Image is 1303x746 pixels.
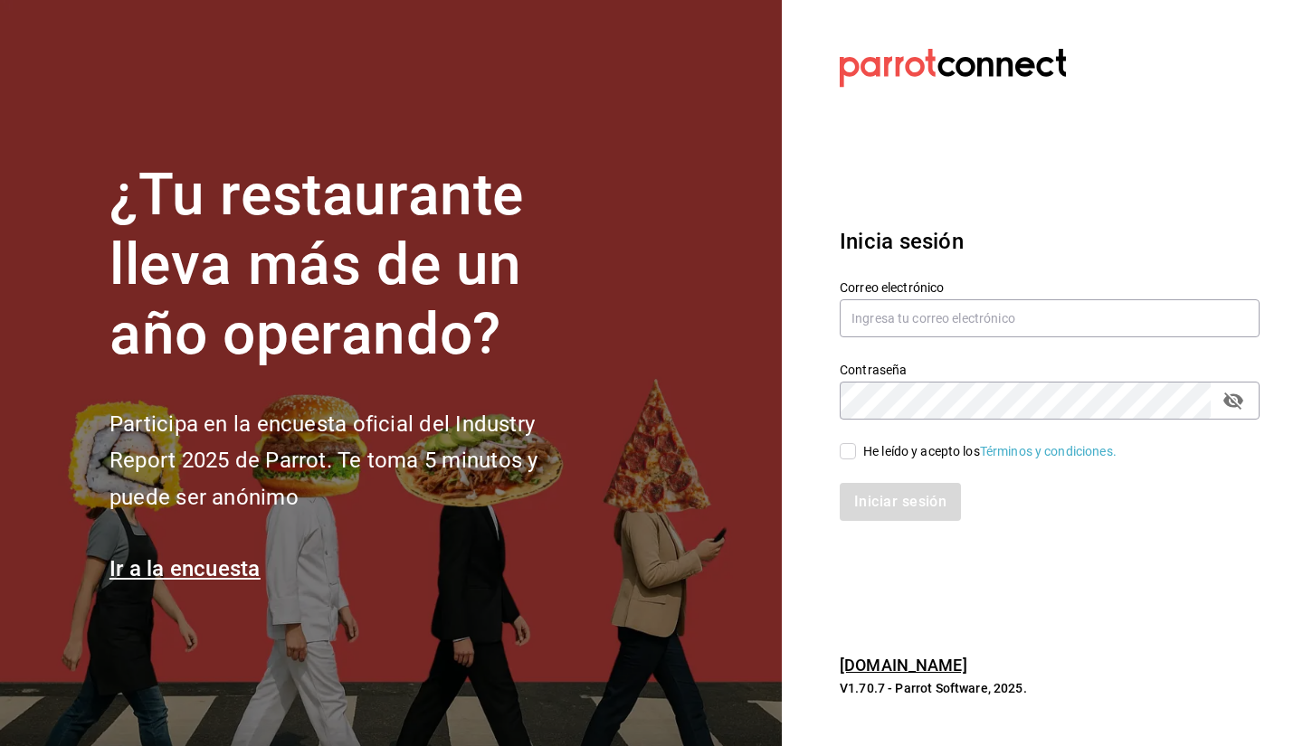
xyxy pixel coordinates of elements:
input: Ingresa tu correo electrónico [840,299,1260,337]
h1: ¿Tu restaurante lleva más de un año operando? [109,161,598,369]
label: Correo electrónico [840,281,1260,294]
label: Contraseña [840,364,1260,376]
p: V1.70.7 - Parrot Software, 2025. [840,679,1260,697]
a: Términos y condiciones. [980,444,1117,458]
button: passwordField [1218,385,1249,416]
a: Ir a la encuesta [109,556,261,581]
h3: Inicia sesión [840,225,1260,258]
div: He leído y acepto los [863,442,1117,461]
a: [DOMAIN_NAME] [840,656,967,675]
h2: Participa en la encuesta oficial del Industry Report 2025 de Parrot. Te toma 5 minutos y puede se... [109,406,598,516]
